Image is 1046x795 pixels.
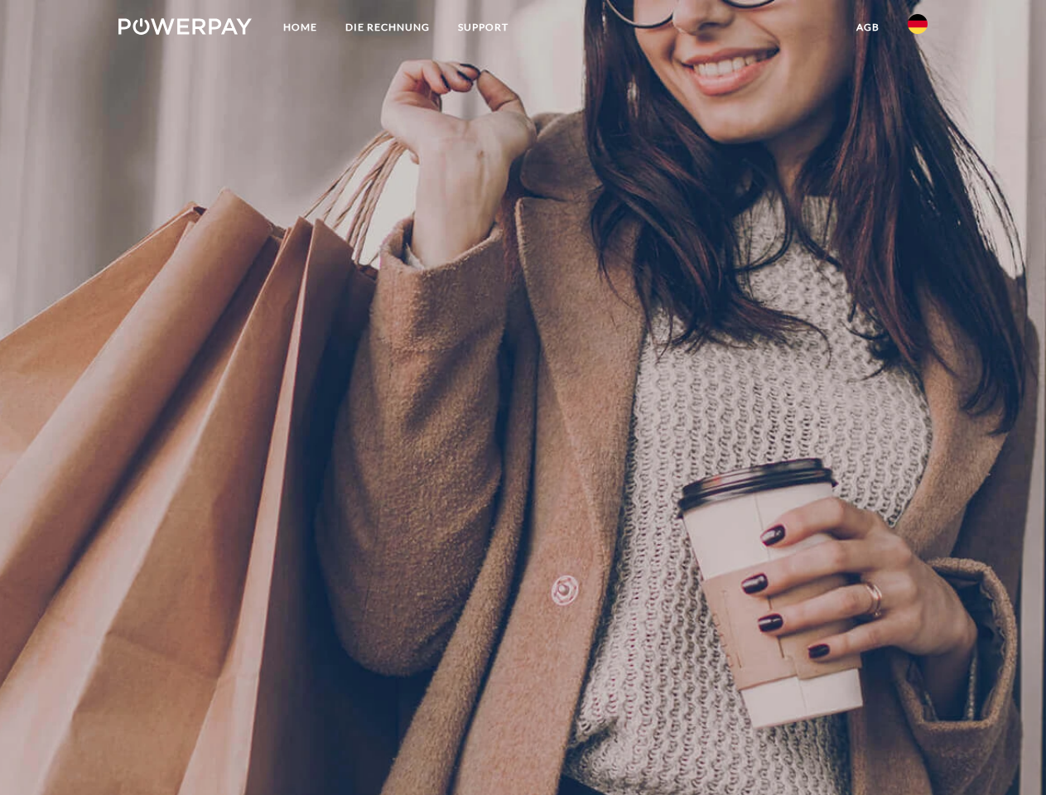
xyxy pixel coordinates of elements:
[118,18,252,35] img: logo-powerpay-white.svg
[331,12,444,42] a: DIE RECHNUNG
[908,14,928,34] img: de
[842,12,894,42] a: agb
[269,12,331,42] a: Home
[444,12,523,42] a: SUPPORT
